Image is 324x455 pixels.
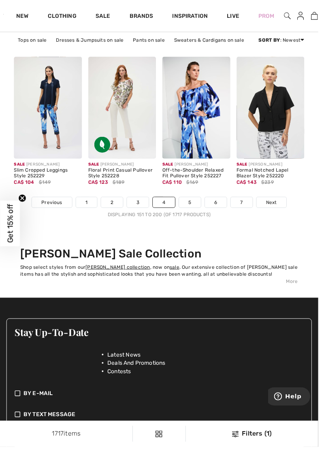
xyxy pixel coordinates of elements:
img: check [15,396,21,405]
span: $239 [266,182,279,189]
img: My Bag [317,11,324,21]
span: Get 15% off [6,208,15,247]
div: Filters (1) [194,437,319,446]
a: Brands [132,13,156,21]
div: [PERSON_NAME] [90,165,159,171]
div: Displaying 151 to 200 (of 1717 products) [14,215,310,222]
a: Dresses & Jumpsuits on sale [53,36,130,46]
a: Sweaters & Cardigans on sale [173,36,253,46]
a: Clothing [49,13,78,21]
span: CA$ 123 [90,180,110,189]
img: Filters [236,439,243,445]
a: Pants on sale [131,36,172,46]
div: More [21,283,303,290]
div: Off-the-Shoulder Relaxed Fit Pullover Style 252227 [165,171,234,182]
span: Deals And Promotions [109,366,168,374]
a: 6 [209,201,231,211]
div: Shop select styles from our , now on . Our extensive collection of [PERSON_NAME] sale items has a... [21,268,303,283]
a: Tops on sale [14,36,52,46]
span: $169 [190,182,202,189]
img: Sustainable Fabric [96,139,112,155]
a: sale [173,269,183,275]
div: [PERSON_NAME] [14,165,83,171]
span: Sale [241,162,252,170]
h2: [PERSON_NAME] Sale Collection [21,251,303,265]
span: Sale [14,162,25,170]
a: Previous [32,201,73,211]
a: Live [231,12,244,21]
a: Jackets & Blazers on sale [254,36,324,46]
button: Close teaser [19,198,27,206]
span: CA$ 110 [165,180,185,189]
img: Formal Notched Lapel Blazer Style 252220. Black [241,58,310,162]
strong: Sort By [263,38,285,44]
a: 5 [182,201,205,211]
iframe: Opens a widget where you can find more information [273,394,316,415]
span: Inspiration [175,13,211,21]
img: My Info [303,11,309,21]
div: Formal Notched Lapel Blazer Style 252220 [241,171,310,182]
span: $149 [39,182,51,189]
span: By E-mail [24,396,54,405]
span: Latest News [109,357,143,366]
img: search the website [289,11,296,21]
span: Sale [90,162,101,170]
span: 1717 [53,438,65,445]
img: Floral Print Casual Pullover Style 252228. Vanilla/Multi [90,58,159,162]
span: Sale [165,162,176,170]
img: check [15,418,21,426]
span: Contests [109,374,133,383]
a: 1 [77,201,99,211]
a: 7 [235,201,257,211]
div: [PERSON_NAME] [241,165,310,171]
span: CA$ 143 [241,180,262,189]
span: Next [271,202,282,210]
a: Next [261,201,292,211]
a: New [17,13,29,21]
a: 4 [156,201,178,211]
span: CA$ 104 [14,180,35,189]
nav: Page navigation [14,200,310,222]
span: $189 [115,182,127,189]
a: 2 [103,201,125,211]
div: Slim Cropped Leggings Style 252229 [14,171,83,182]
div: [PERSON_NAME] [165,165,234,171]
img: 1ère Avenue [3,6,4,23]
a: 3 [129,201,151,211]
img: Filters [158,438,165,445]
h3: Stay Up-To-Date [15,333,309,343]
a: Prom [263,12,279,21]
a: Sign In [296,11,316,21]
div: Floral Print Casual Pullover Style 252228 [90,171,159,182]
span: By Text Message [24,418,77,426]
a: 1 [316,11,324,21]
div: : Newest [263,37,310,45]
a: Sale [97,13,112,21]
img: Slim Cropped Leggings Style 252229. Blue/vanilla [14,58,83,162]
a: [PERSON_NAME] collection [87,269,153,275]
span: Previous [42,202,63,210]
img: Off-the-Shoulder Relaxed Fit Pullover Style 252227. Blue/vanilla [165,58,234,162]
